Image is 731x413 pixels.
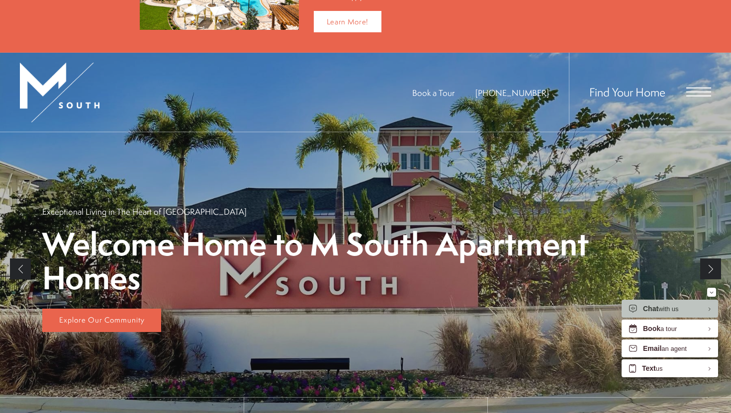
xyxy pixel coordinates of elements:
span: [PHONE_NUMBER] [475,87,549,98]
p: Welcome Home to M South Apartment Homes [42,227,689,295]
span: Explore Our Community [59,315,145,325]
p: Exceptional Living in The Heart of [GEOGRAPHIC_DATA] [42,206,247,217]
button: Open Menu [686,87,711,96]
a: Next [700,258,721,279]
a: Find Your Home [589,84,665,100]
img: MSouth [20,63,99,122]
a: Explore Our Community [42,309,161,332]
a: Previous [10,258,31,279]
a: Call Us at 813-570-8014 [475,87,549,98]
a: Learn More! [314,11,382,32]
a: Book a Tour [412,87,455,98]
